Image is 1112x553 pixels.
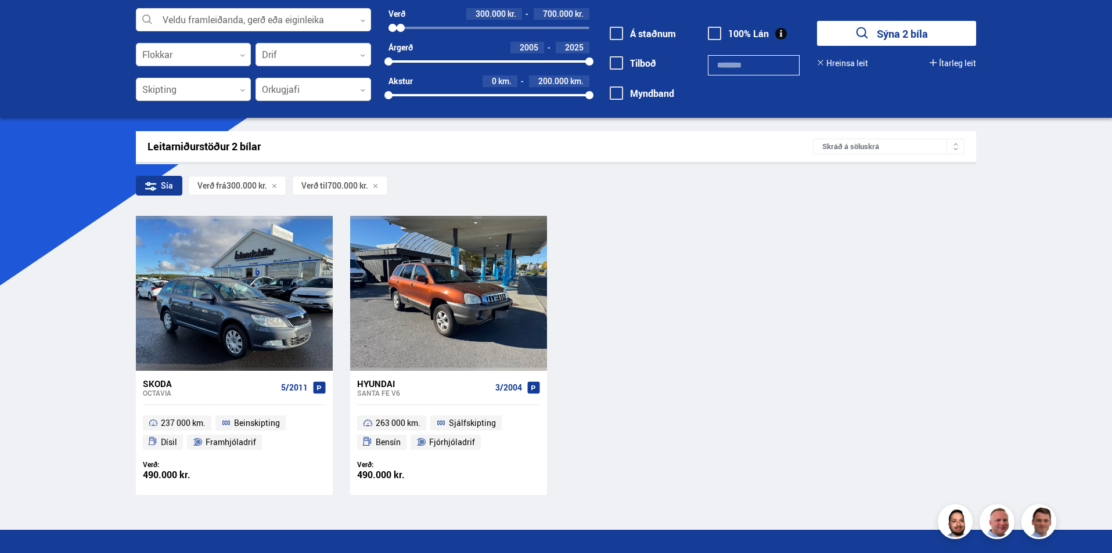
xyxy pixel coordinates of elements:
img: FbJEzSuNWCJXmdc-.webp [1023,506,1058,541]
div: Skoda [143,378,276,389]
span: 5/2011 [281,383,308,392]
button: Ítarleg leit [930,59,976,68]
div: Skráð á söluskrá [813,139,965,154]
span: 700.000 [543,8,573,19]
span: 200.000 [538,75,568,86]
div: Akstur [388,77,413,86]
span: 300.000 [476,8,506,19]
div: Octavia [143,389,276,397]
span: 0 [492,75,496,86]
span: 700.000 kr. [328,181,368,190]
span: kr. [575,9,584,19]
button: Opna LiveChat spjallviðmót [9,5,44,39]
label: Myndband [610,88,674,99]
span: Beinskipting [234,416,280,430]
span: Framhjóladrif [206,435,256,449]
span: 237 000 km. [161,416,206,430]
a: Skoda Octavia 5/2011 237 000 km. Beinskipting Dísil Framhjóladrif Verð: 490.000 kr. [136,371,333,495]
span: 2025 [565,42,584,53]
span: 263 000 km. [376,416,420,430]
span: Fjórhjóladrif [429,435,475,449]
div: Santa Fe V6 [357,389,491,397]
span: 3/2004 [495,383,522,392]
span: km. [498,77,512,86]
span: km. [570,77,584,86]
a: Hyundai Santa Fe V6 3/2004 263 000 km. Sjálfskipting Bensín Fjórhjóladrif Verð: 490.000 kr. [350,371,547,495]
label: Á staðnum [610,28,676,39]
div: Leitarniðurstöður 2 bílar [147,140,814,153]
img: siFngHWaQ9KaOqBr.png [981,506,1016,541]
button: Hreinsa leit [817,59,868,68]
span: 2005 [520,42,538,53]
span: Verð frá [197,181,226,190]
div: 490.000 kr. [357,470,449,480]
span: Bensín [376,435,401,449]
span: Sjálfskipting [449,416,496,430]
label: Tilboð [610,58,656,68]
label: 100% Lán [708,28,769,39]
button: Sýna 2 bíla [817,21,976,46]
div: Verð [388,9,405,19]
span: Dísil [161,435,177,449]
div: Sía [136,176,182,196]
div: Árgerð [388,43,413,52]
span: Verð til [301,181,328,190]
div: Verð: [143,460,235,469]
span: kr. [508,9,516,19]
div: 490.000 kr. [143,470,235,480]
span: 300.000 kr. [226,181,267,190]
img: nhp88E3Fdnt1Opn2.png [940,506,974,541]
div: Hyundai [357,378,491,389]
div: Verð: [357,460,449,469]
